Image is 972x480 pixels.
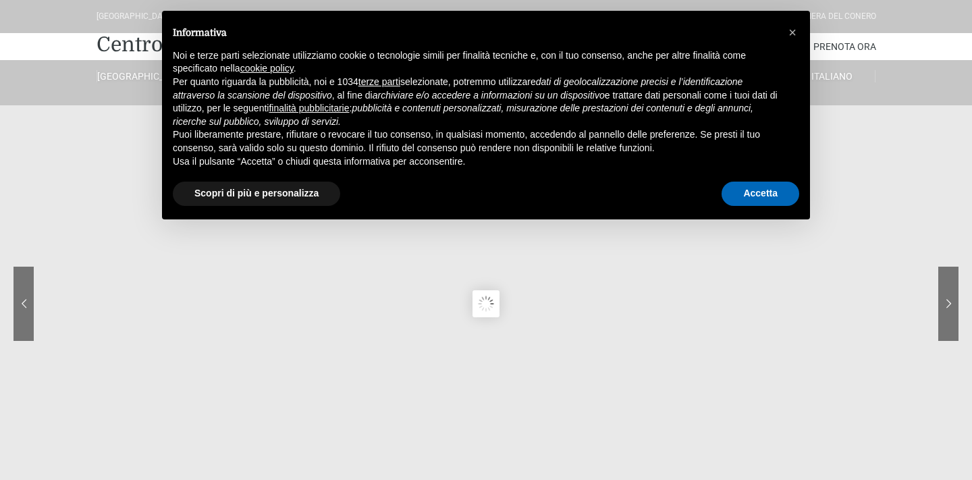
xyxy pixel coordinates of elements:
[97,10,174,23] div: [GEOGRAPHIC_DATA]
[173,27,778,38] h2: Informativa
[173,76,742,101] em: dati di geolocalizzazione precisi e l’identificazione attraverso la scansione del dispositivo
[789,70,875,82] a: Italiano
[269,102,349,115] button: finalità pubblicitarie
[173,49,778,76] p: Noi e terze parti selezionate utilizziamo cookie o tecnologie simili per finalità tecniche e, con...
[722,182,799,206] button: Accetta
[173,155,778,169] p: Usa il pulsante “Accetta” o chiudi questa informativa per acconsentire.
[97,31,357,58] a: Centro Vacanze De Angelis
[373,90,605,101] em: archiviare e/o accedere a informazioni su un dispositivo
[240,63,294,74] a: cookie policy
[788,25,796,40] span: ×
[813,33,876,60] a: Prenota Ora
[797,10,876,23] div: Riviera Del Conero
[173,103,753,127] em: pubblicità e contenuti personalizzati, misurazione delle prestazioni dei contenuti e degli annunc...
[97,70,183,82] a: [GEOGRAPHIC_DATA]
[173,128,778,155] p: Puoi liberamente prestare, rifiutare o revocare il tuo consenso, in qualsiasi momento, accedendo ...
[173,182,340,206] button: Scopri di più e personalizza
[173,76,778,128] p: Per quanto riguarda la pubblicità, noi e 1034 selezionate, potremmo utilizzare , al fine di e tra...
[358,76,400,89] button: terze parti
[782,22,803,43] button: Chiudi questa informativa
[811,71,853,82] span: Italiano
